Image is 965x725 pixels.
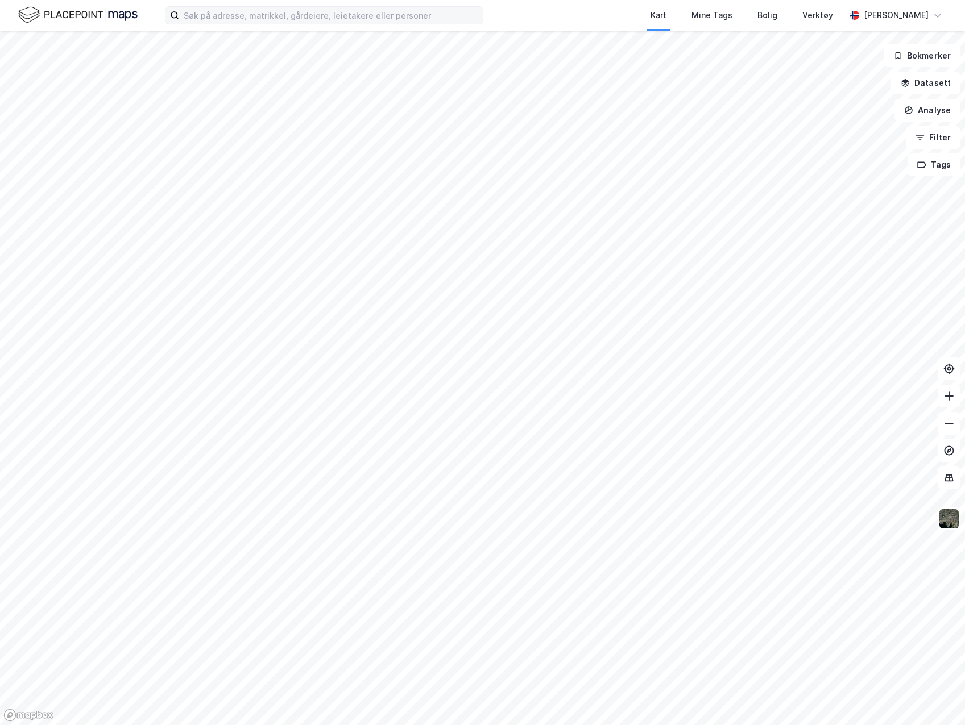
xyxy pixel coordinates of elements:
[802,9,833,22] div: Verktøy
[179,7,483,24] input: Søk på adresse, matrikkel, gårdeiere, leietakere eller personer
[908,153,960,176] button: Tags
[864,9,929,22] div: [PERSON_NAME]
[938,508,960,530] img: 9k=
[894,99,960,122] button: Analyse
[908,670,965,725] iframe: Chat Widget
[691,9,732,22] div: Mine Tags
[891,72,960,94] button: Datasett
[651,9,666,22] div: Kart
[18,5,138,25] img: logo.f888ab2527a4732fd821a326f86c7f29.svg
[757,9,777,22] div: Bolig
[906,126,960,149] button: Filter
[884,44,960,67] button: Bokmerker
[3,709,53,722] a: Mapbox homepage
